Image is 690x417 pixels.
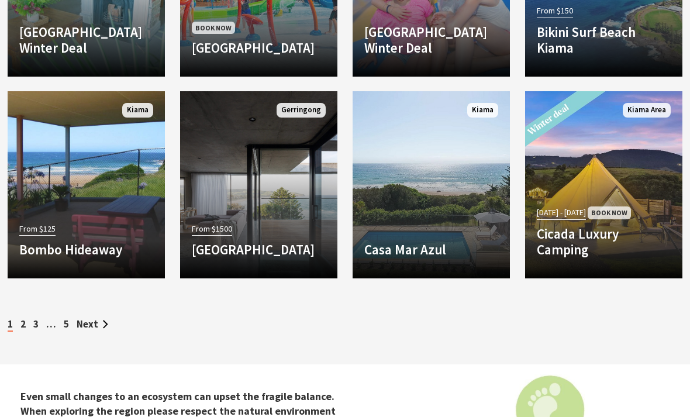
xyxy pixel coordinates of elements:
a: Another Image Used [DATE] - [DATE] Book Now Cicada Luxury Camping Kiama Area [525,91,682,278]
h4: Cicada Luxury Camping [537,226,671,258]
span: [DATE] - [DATE] [537,206,586,219]
span: 1 [8,318,13,332]
span: From $1500 [192,222,232,236]
h4: [GEOGRAPHIC_DATA] Winter Deal [19,24,153,56]
a: Another Image Used From $1500 [GEOGRAPHIC_DATA] Gerringong [180,91,337,278]
span: From $150 [537,4,573,18]
a: From $125 Bombo Hideaway Kiama [8,91,165,278]
a: 5 [64,318,69,330]
h4: Bikini Surf Beach Kiama [537,24,671,56]
a: Next [77,318,108,330]
span: Kiama [122,103,153,118]
span: Kiama [467,103,498,118]
a: Another Image Used Casa Mar Azul Kiama [353,91,510,278]
span: … [46,318,56,330]
h4: [GEOGRAPHIC_DATA] Winter Deal [364,24,498,56]
h4: Casa Mar Azul [364,242,498,258]
span: Book Now [192,22,235,34]
span: Kiama Area [623,103,671,118]
span: Book Now [588,206,631,219]
span: Gerringong [277,103,326,118]
h4: [GEOGRAPHIC_DATA] [192,40,326,56]
span: From $125 [19,222,56,236]
h4: Bombo Hideaway [19,242,153,258]
a: 3 [33,318,39,330]
h4: [GEOGRAPHIC_DATA] [192,242,326,258]
a: 2 [20,318,26,330]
